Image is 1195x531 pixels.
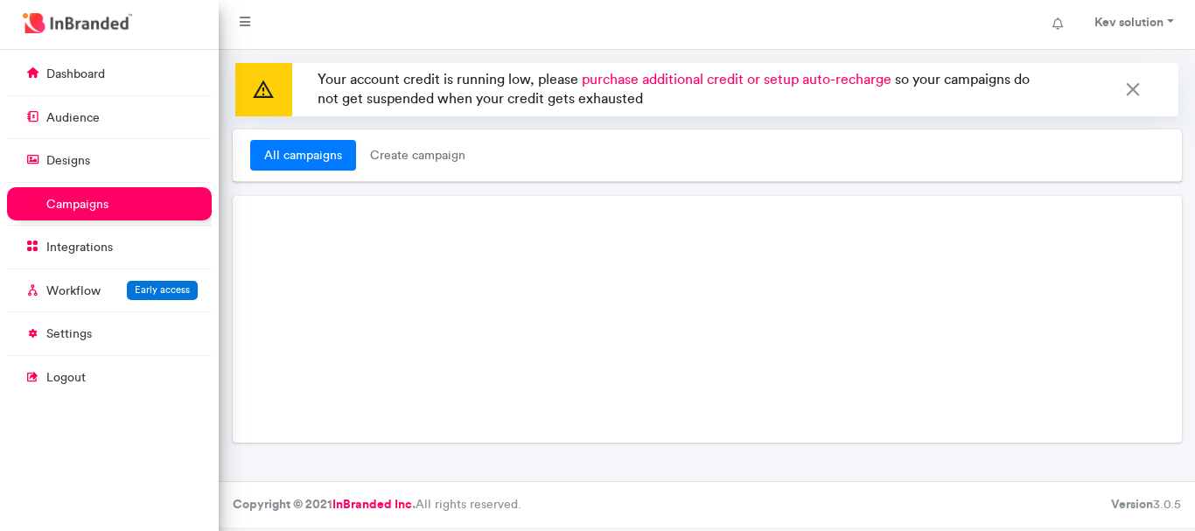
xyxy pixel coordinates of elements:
a: campaigns [7,187,212,220]
p: designs [46,152,90,170]
a: Kev solution [1077,7,1188,42]
p: settings [46,325,92,343]
span: create campaign [356,140,479,171]
p: campaigns [46,196,108,213]
strong: Kev solution [1094,14,1164,30]
b: Version [1111,496,1153,512]
p: Your account credit is running low, please so your campaigns do not get suspended when your credi... [311,63,1046,116]
a: audience [7,101,212,134]
strong: Copyright © 2021 . [233,496,416,512]
footer: All rights reserved. [219,481,1195,528]
img: InBranded Logo [18,9,136,38]
span: Early access [135,283,190,296]
a: all campaigns [250,140,356,171]
p: logout [46,369,86,387]
a: designs [7,143,212,177]
a: InBranded Inc [332,496,412,512]
p: dashboard [46,66,105,83]
p: audience [46,109,100,127]
p: Workflow [46,283,101,300]
p: integrations [46,239,113,256]
a: dashboard [7,57,212,90]
div: 3.0.5 [1111,496,1181,514]
a: settings [7,317,212,350]
a: WorkflowEarly access [7,274,212,307]
a: integrations [7,230,212,263]
span: purchase additional credit or setup auto-recharge [582,71,891,87]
